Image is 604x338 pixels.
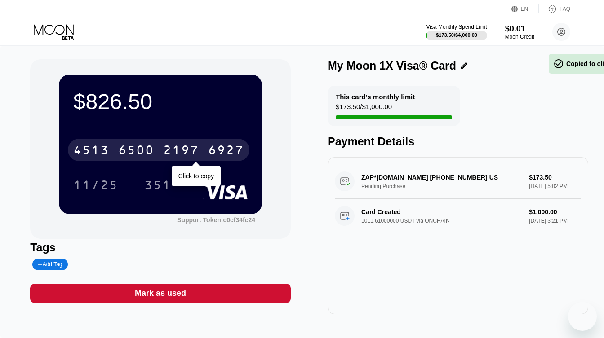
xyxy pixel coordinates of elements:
[426,24,487,30] div: Visa Monthly Spend Limit
[38,261,62,268] div: Add Tag
[539,4,570,13] div: FAQ
[426,24,487,40] div: Visa Monthly Spend Limit$173.50/$4,000.00
[505,24,534,34] div: $0.01
[511,4,539,13] div: EN
[328,59,456,72] div: My Moon 1X Visa® Card
[553,58,564,69] span: 
[521,6,528,12] div: EN
[73,89,248,114] div: $826.50
[67,174,125,196] div: 11/25
[505,34,534,40] div: Moon Credit
[144,179,171,193] div: 351
[135,288,186,298] div: Mark as used
[68,139,249,161] div: 4513650021976927
[560,6,570,12] div: FAQ
[138,174,178,196] div: 351
[336,93,415,101] div: This card’s monthly limit
[73,179,118,193] div: 11/25
[177,216,255,224] div: Support Token:c0cf34fc24
[118,144,154,158] div: 6500
[568,302,597,331] iframe: Кнопка запуска окна обмена сообщениями
[178,172,214,180] div: Click to copy
[177,216,255,224] div: Support Token: c0cf34fc24
[30,241,291,254] div: Tags
[436,32,477,38] div: $173.50 / $4,000.00
[30,284,291,303] div: Mark as used
[328,135,588,148] div: Payment Details
[163,144,199,158] div: 2197
[505,24,534,40] div: $0.01Moon Credit
[208,144,244,158] div: 6927
[73,144,109,158] div: 4513
[32,259,67,270] div: Add Tag
[336,103,392,115] div: $173.50 / $1,000.00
